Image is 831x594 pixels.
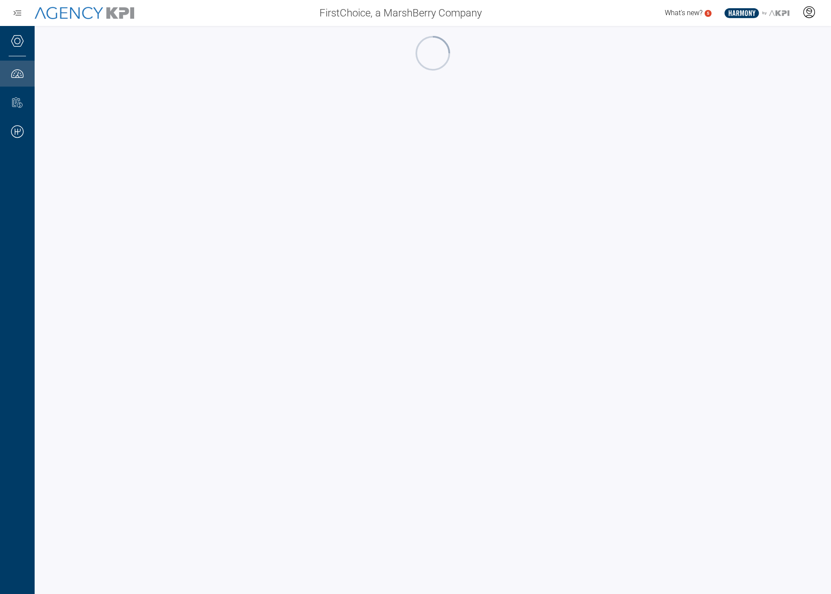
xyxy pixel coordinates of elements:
[414,35,451,72] div: oval-loading
[705,10,712,17] a: 5
[665,9,702,17] span: What's new?
[707,11,709,16] text: 5
[35,7,134,19] img: AgencyKPI
[319,5,482,21] span: FirstChoice, a MarshBerry Company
